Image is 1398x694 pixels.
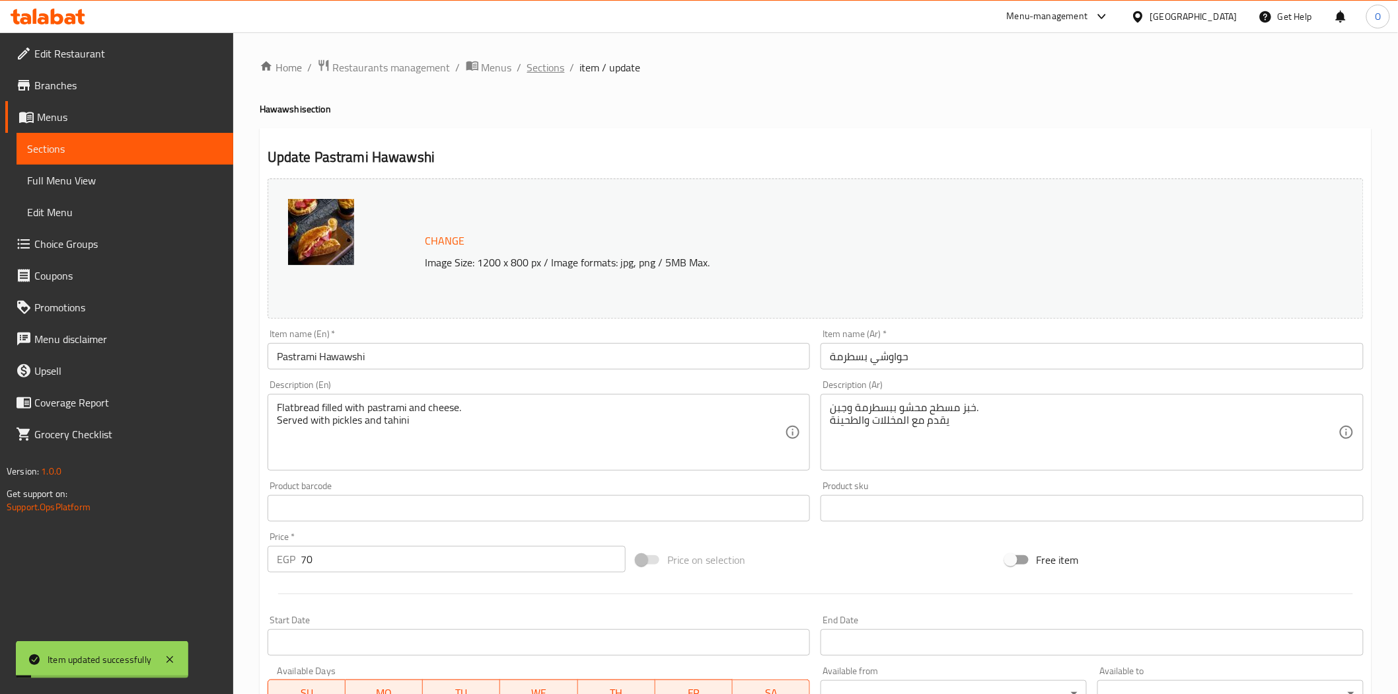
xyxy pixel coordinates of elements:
a: Restaurants management [317,59,451,76]
li: / [456,59,460,75]
span: Menus [37,109,223,125]
textarea: خبز مسطح محشو ببسطرمة وجبن. يقدم مع المخللات والطحينة [830,401,1339,464]
a: Promotions [5,291,233,323]
input: Please enter product barcode [268,495,811,521]
textarea: Flatbread filled with pastrami and cheese. Served with pickles and tahini [277,401,786,464]
li: / [570,59,575,75]
a: Upsell [5,355,233,387]
span: Price on selection [667,552,745,568]
a: Sections [527,59,565,75]
input: Please enter price [301,546,626,572]
span: Restaurants management [333,59,451,75]
span: Free item [1037,552,1079,568]
a: Menu disclaimer [5,323,233,355]
span: Sections [27,141,223,157]
div: Menu-management [1007,9,1088,24]
span: Menu disclaimer [34,331,223,347]
div: [GEOGRAPHIC_DATA] [1150,9,1237,24]
input: Please enter product sku [821,495,1364,521]
a: Full Menu View [17,165,233,196]
p: Image Size: 1200 x 800 px / Image formats: jpg, png / 5MB Max. [420,254,1212,270]
span: Get support on: [7,485,67,502]
span: Change [425,231,465,251]
span: Full Menu View [27,173,223,188]
span: Coupons [34,268,223,284]
p: EGP [277,551,295,567]
a: Coupons [5,260,233,291]
div: Item updated successfully [48,652,151,667]
button: Change [420,227,470,254]
li: / [307,59,312,75]
span: Menus [482,59,512,75]
span: Version: [7,463,39,480]
h4: Hawawshi section [260,102,1372,116]
a: Coverage Report [5,387,233,418]
span: Edit Menu [27,204,223,220]
a: Menus [466,59,512,76]
a: Sections [17,133,233,165]
input: Enter name En [268,343,811,369]
span: item / update [580,59,641,75]
span: Promotions [34,299,223,315]
span: Edit Restaurant [34,46,223,61]
a: Grocery Checklist [5,418,233,450]
input: Enter name Ar [821,343,1364,369]
span: Grocery Checklist [34,426,223,442]
a: Edit Restaurant [5,38,233,69]
a: Edit Menu [17,196,233,228]
a: Support.OpsPlatform [7,498,91,516]
span: Coverage Report [34,395,223,410]
li: / [517,59,522,75]
a: Choice Groups [5,228,233,260]
span: Choice Groups [34,236,223,252]
nav: breadcrumb [260,59,1372,76]
span: Branches [34,77,223,93]
img: Pastrami_Hawawshi638836698066835874.jpg [288,199,354,265]
span: 1.0.0 [41,463,61,480]
span: Upsell [34,363,223,379]
a: Home [260,59,302,75]
h2: Update Pastrami Hawawshi [268,147,1364,167]
span: O [1375,9,1381,24]
a: Branches [5,69,233,101]
a: Menus [5,101,233,133]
